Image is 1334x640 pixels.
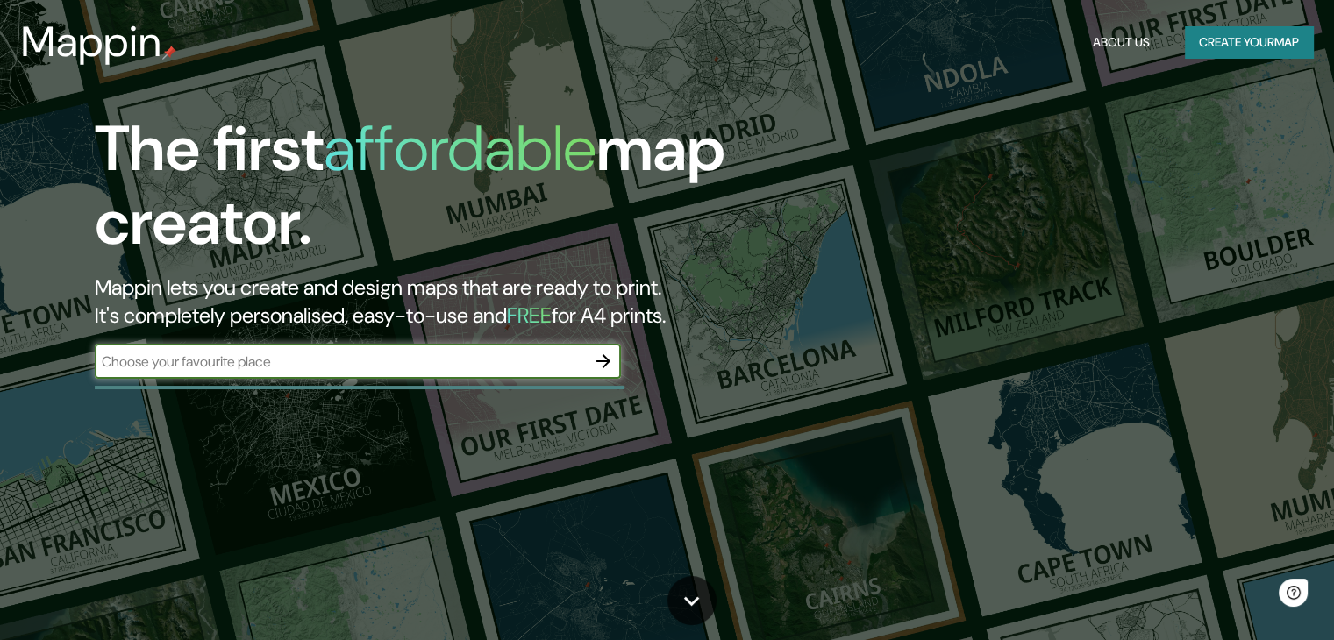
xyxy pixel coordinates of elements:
[507,302,552,329] h5: FREE
[95,352,586,372] input: Choose your favourite place
[1086,26,1157,59] button: About Us
[21,18,162,67] h3: Mappin
[1178,572,1315,621] iframe: Help widget launcher
[162,46,176,60] img: mappin-pin
[324,108,596,189] h1: affordable
[95,112,762,274] h1: The first map creator.
[95,274,762,330] h2: Mappin lets you create and design maps that are ready to print. It's completely personalised, eas...
[1185,26,1313,59] button: Create yourmap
